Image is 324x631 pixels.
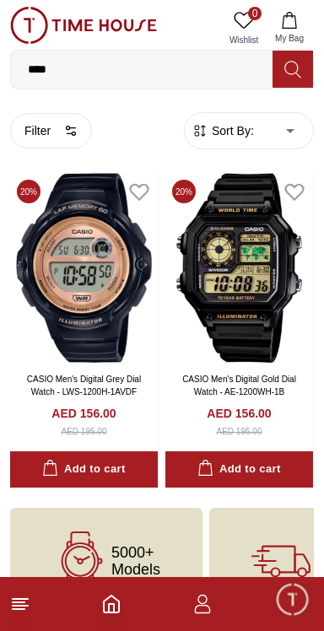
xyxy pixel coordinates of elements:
span: My Bag [268,32,310,45]
button: Sort By: [192,122,254,139]
span: 20 % [172,180,196,203]
h4: AED 156.00 [51,405,116,422]
span: 5000+ Models [111,544,160,578]
div: AED 195.00 [62,425,107,438]
button: My Bag [265,7,314,50]
button: Add to cart [10,451,158,488]
a: CASIO Men's Digital Grey Dial Watch - LWS-1200H-1AVDF [27,375,141,396]
a: CASIO Men's Digital Gold Dial Watch - AE-1200WH-1B [182,375,296,396]
div: Chat Widget [274,581,311,618]
div: Add to cart [42,460,125,479]
a: Home [101,594,121,614]
span: Wishlist [223,34,265,46]
img: CASIO Men's Digital Grey Dial Watch - LWS-1200H-1AVDF [10,173,158,363]
img: CASIO Men's Digital Gold Dial Watch - AE-1200WH-1B [165,173,313,363]
a: 0Wishlist [223,7,265,50]
button: Add to cart [165,451,313,488]
span: 0 [248,7,262,20]
div: Add to cart [197,460,280,479]
button: Filter [10,113,92,148]
span: Sort By: [208,122,254,139]
img: ... [10,7,157,44]
div: AED 195.00 [217,425,262,438]
h4: AED 156.00 [207,405,271,422]
span: 20 % [17,180,40,203]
